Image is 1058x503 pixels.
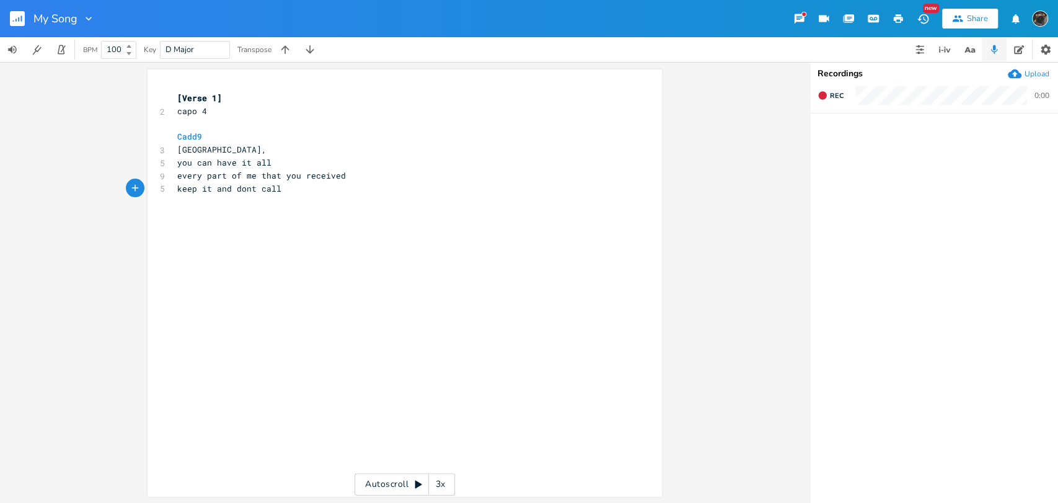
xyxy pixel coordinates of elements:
[177,183,281,194] span: keep it and dont call
[144,46,156,53] div: Key
[1034,92,1049,99] div: 0:00
[177,144,267,155] span: [GEOGRAPHIC_DATA],
[830,91,844,100] span: Rec
[33,13,77,24] span: My Song
[1032,11,1048,27] img: August Tyler Gallant
[910,7,935,30] button: New
[83,47,97,53] div: BPM
[177,105,207,117] span: capo 4
[177,170,346,181] span: every part of me that you received
[237,46,271,53] div: Transpose
[813,86,849,105] button: Rec
[165,44,194,55] span: D Major
[1008,67,1049,81] button: Upload
[967,13,988,24] div: Share
[177,92,222,104] span: [Verse 1]
[923,4,939,13] div: New
[429,473,451,496] div: 3x
[355,473,455,496] div: Autoscroll
[177,157,271,168] span: you can have it all
[1025,69,1049,79] div: Upload
[942,9,998,29] button: Share
[818,69,1051,78] div: Recordings
[177,131,202,142] span: Cadd9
